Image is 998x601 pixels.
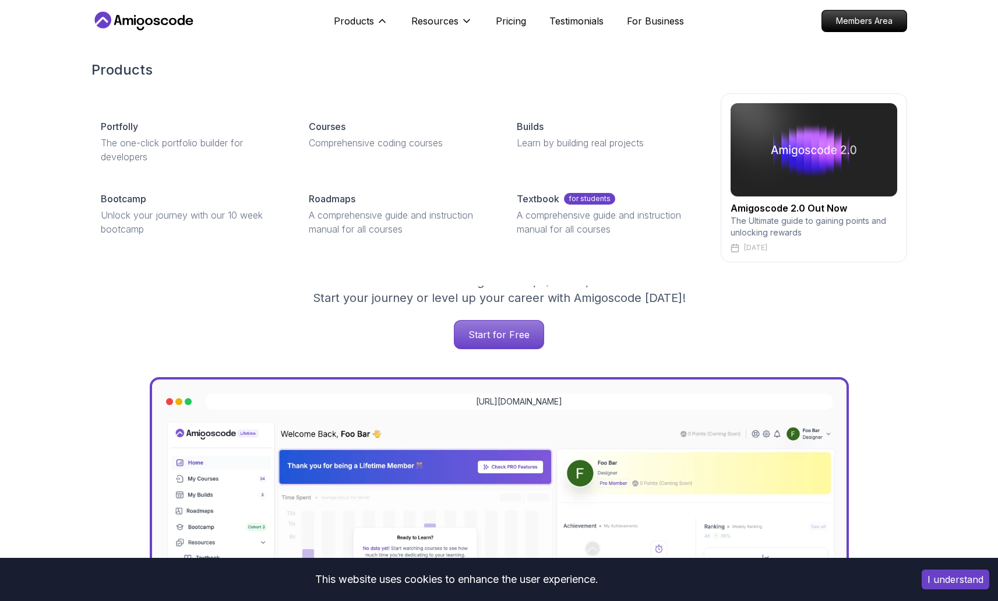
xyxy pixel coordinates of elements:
[721,93,907,262] a: amigoscode 2.0Amigoscode 2.0 Out NowThe Ultimate guide to gaining points and unlocking rewards[DATE]
[91,110,290,173] a: PortfollyThe one-click portfolio builder for developers
[922,570,989,589] button: Accept cookies
[496,14,526,28] a: Pricing
[454,321,544,349] p: Start for Free
[334,14,388,37] button: Products
[9,567,904,592] div: This website uses cookies to enhance the user experience.
[454,320,544,349] a: Start for Free
[299,182,498,245] a: RoadmapsA comprehensive guide and instruction manual for all courses
[517,120,544,133] p: Builds
[507,110,706,159] a: BuildsLearn by building real projects
[299,110,498,159] a: CoursesComprehensive coding courses
[309,136,489,150] p: Comprehensive coding courses
[507,182,706,245] a: Textbookfor studentsA comprehensive guide and instruction manual for all courses
[627,14,684,28] a: For Business
[101,208,281,236] p: Unlock your journey with our 10 week bootcamp
[411,14,472,37] button: Resources
[744,243,767,252] p: [DATE]
[731,103,897,196] img: amigoscode 2.0
[564,193,615,205] p: for students
[91,182,290,245] a: BootcampUnlock your journey with our 10 week bootcamp
[821,10,907,32] a: Members Area
[101,136,281,164] p: The one-click portfolio builder for developers
[309,208,489,236] p: A comprehensive guide and instruction manual for all courses
[549,14,604,28] a: Testimonials
[309,120,345,133] p: Courses
[517,192,559,206] p: Textbook
[517,136,697,150] p: Learn by building real projects
[101,120,138,133] p: Portfolly
[731,215,897,238] p: The Ultimate guide to gaining points and unlocking rewards
[822,10,907,31] p: Members Area
[309,192,355,206] p: Roadmaps
[476,396,562,407] a: [URL][DOMAIN_NAME]
[411,14,459,28] p: Resources
[101,192,146,206] p: Bootcamp
[731,201,897,215] h2: Amigoscode 2.0 Out Now
[334,14,374,28] p: Products
[517,208,697,236] p: A comprehensive guide and instruction manual for all courses
[91,61,907,79] h2: Products
[304,273,695,306] p: Get unlimited access to coding , , and . Start your journey or level up your career with Amigosco...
